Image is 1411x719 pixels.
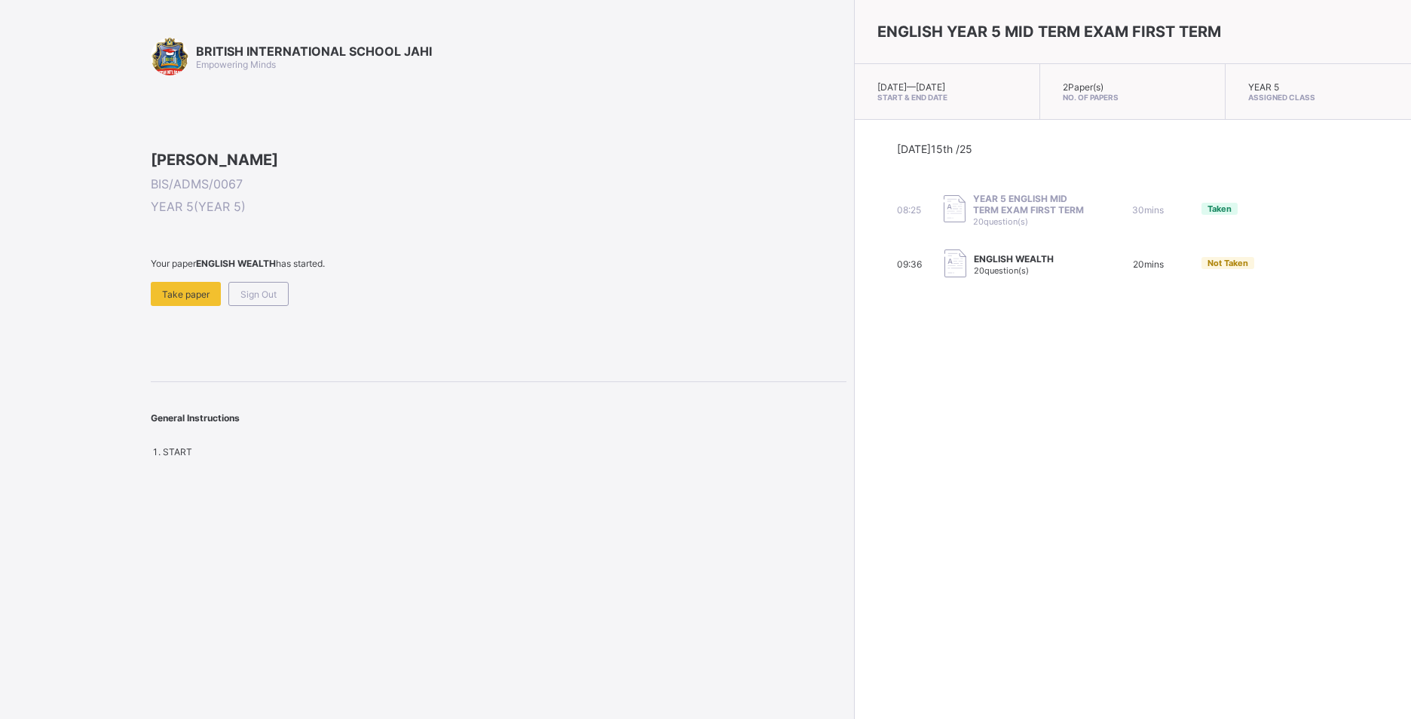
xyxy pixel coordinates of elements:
img: take_paper.cd97e1aca70de81545fe8e300f84619e.svg [944,249,966,277]
span: START [163,446,192,457]
span: Assigned Class [1248,93,1388,102]
b: ENGLISH WEALTH [196,258,276,269]
span: ENGLISH WEALTH [974,253,1054,265]
span: Take paper [162,289,210,300]
span: [DATE] 15th /25 [897,142,972,155]
span: Taken [1207,203,1232,214]
span: Not Taken [1207,258,1248,268]
span: [DATE] — [DATE] [877,81,945,93]
span: ENGLISH YEAR 5 MID TERM EXAM FIRST TERM [877,23,1221,41]
span: BIS/ADMS/0067 [151,176,846,191]
span: 09:36 [897,259,922,270]
span: 2 Paper(s) [1063,81,1103,93]
span: No. of Papers [1063,93,1202,102]
span: 20 question(s) [973,216,1028,227]
span: Start & End Date [877,93,1017,102]
span: 20 mins [1133,259,1164,270]
span: General Instructions [151,412,240,424]
span: Empowering Minds [196,59,276,70]
span: YEAR 5 ( YEAR 5 ) [151,199,846,214]
img: take_paper.cd97e1aca70de81545fe8e300f84619e.svg [944,195,966,223]
span: Your paper has started. [151,258,846,269]
span: 20 question(s) [974,265,1029,276]
span: 08:25 [897,204,921,216]
span: [PERSON_NAME] [151,151,846,169]
span: 30 mins [1132,204,1164,216]
span: YEAR 5 [1248,81,1279,93]
span: BRITISH INTERNATIONAL SCHOOL JAHI [196,44,432,59]
span: Sign Out [240,289,277,300]
span: YEAR 5 ENGLISH MID TERM EXAM FIRST TERM [973,193,1087,216]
